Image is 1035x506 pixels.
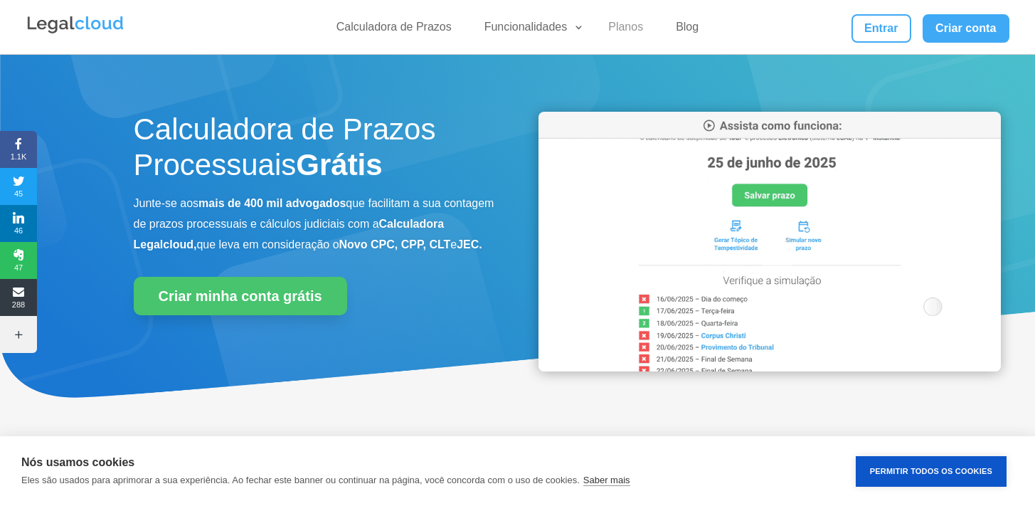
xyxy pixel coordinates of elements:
[851,14,911,43] a: Entrar
[26,14,125,36] img: Legalcloud Logo
[476,20,585,41] a: Funcionalidades
[923,14,1009,43] a: Criar conta
[134,194,497,255] p: Junte-se aos que facilitam a sua contagem de prazos processuais e cálculos judiciais com a que le...
[538,362,1001,374] a: Calculadora de Prazos Processuais da Legalcloud
[134,218,445,251] b: Calculadora Legalcloud,
[856,456,1007,487] button: Permitir Todos os Cookies
[583,475,630,486] a: Saber mais
[339,238,451,251] b: Novo CPC, CPP, CLT
[21,456,134,468] strong: Nós usamos cookies
[667,20,707,41] a: Blog
[600,20,652,41] a: Planos
[198,197,346,209] b: mais de 400 mil advogados
[26,26,125,38] a: Logo da Legalcloud
[134,277,347,315] a: Criar minha conta grátis
[134,112,497,191] h1: Calculadora de Prazos Processuais
[21,475,580,485] p: Eles são usados para aprimorar a sua experiência. Ao fechar este banner ou continuar na página, v...
[328,20,460,41] a: Calculadora de Prazos
[296,148,382,181] strong: Grátis
[538,112,1001,371] img: Calculadora de Prazos Processuais da Legalcloud
[457,238,482,251] b: JEC.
